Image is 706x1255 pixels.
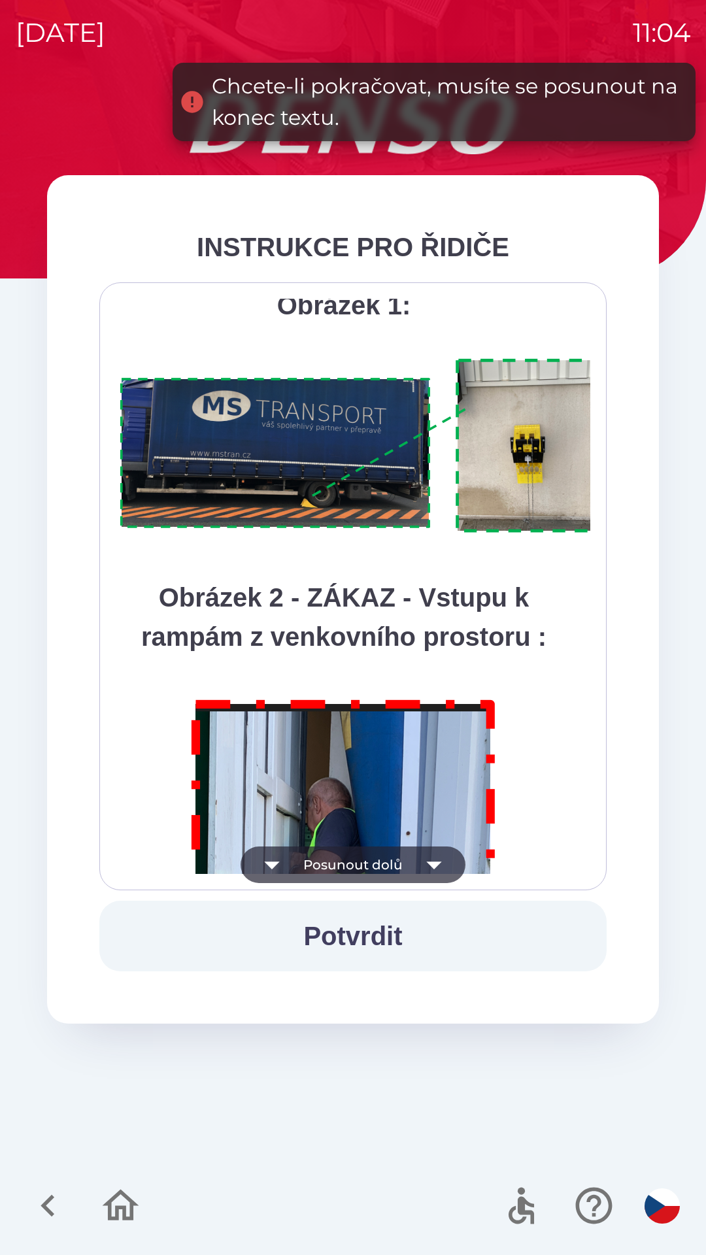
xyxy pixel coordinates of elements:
[99,227,607,267] div: INSTRUKCE PRO ŘIDIČE
[633,13,690,52] p: 11:04
[99,901,607,971] button: Potvrdit
[47,92,659,154] img: Logo
[141,583,546,651] strong: Obrázek 2 - ZÁKAZ - Vstupu k rampám z venkovního prostoru :
[241,846,465,883] button: Posunout dolů
[277,291,411,320] strong: Obrázek 1:
[116,351,623,541] img: A1ym8hFSA0ukAAAAAElFTkSuQmCC
[176,682,511,1163] img: M8MNayrTL6gAAAABJRU5ErkJggg==
[212,71,682,133] div: Chcete-li pokračovat, musíte se posunout na konec textu.
[16,13,105,52] p: [DATE]
[645,1188,680,1224] img: cs flag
